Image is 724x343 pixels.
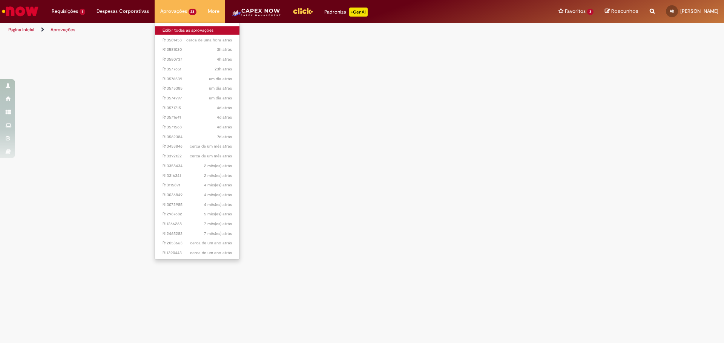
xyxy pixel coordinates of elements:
[204,231,232,236] span: 7 mês(es) atrás
[163,47,232,53] span: R13581020
[217,114,232,120] time: 26/09/2025 16:32:50
[163,124,232,130] span: R13571568
[155,123,240,131] a: Aberto R13571568 :
[209,85,232,91] time: 29/09/2025 09:37:48
[204,182,232,188] span: 4 mês(es) atrás
[204,163,232,169] span: 2 mês(es) atrás
[217,134,232,140] time: 24/09/2025 11:06:59
[204,173,232,178] time: 29/07/2025 18:22:57
[1,4,40,19] img: ServiceNow
[51,27,75,33] a: Aprovações
[324,8,368,17] div: Padroniza
[163,85,232,91] span: R13575385
[204,202,232,207] time: 27/05/2025 16:38:55
[189,9,197,15] span: 23
[163,143,232,149] span: R13453846
[163,114,232,120] span: R13571641
[163,56,232,63] span: R13580737
[155,94,240,102] a: Aberto R13574997 :
[190,240,232,246] span: cerca de um ano atrás
[80,9,85,15] span: 1
[605,8,638,15] a: Rascunhos
[204,231,232,236] time: 18/02/2025 15:32:13
[204,192,232,198] span: 4 mês(es) atrás
[155,210,240,218] a: Aberto R12987682 :
[231,8,281,23] img: CapexLogo5.png
[217,124,232,130] span: 4d atrás
[163,231,232,237] span: R12465282
[155,172,240,180] a: Aberto R13316341 :
[97,8,149,15] span: Despesas Corporativas
[155,65,240,73] a: Aberto R13577651 :
[565,8,586,15] span: Favoritos
[155,46,240,54] a: Aberto R13581020 :
[217,47,232,52] time: 30/09/2025 11:45:41
[163,192,232,198] span: R13036849
[163,95,232,101] span: R13574997
[155,162,240,170] a: Aberto R13358434 :
[155,36,240,44] a: Aberto R13581458 :
[190,250,232,256] time: 10/06/2024 10:10:49
[208,8,219,15] span: More
[8,27,34,33] a: Página inicial
[190,153,232,159] span: cerca de um mês atrás
[204,192,232,198] time: 28/05/2025 08:58:08
[155,152,240,160] a: Aberto R13392122 :
[163,153,232,159] span: R13392122
[217,124,232,130] time: 26/09/2025 16:23:46
[204,173,232,178] span: 2 mês(es) atrás
[190,153,232,159] time: 26/08/2025 11:59:05
[670,9,674,14] span: AB
[215,66,232,72] span: 23h atrás
[587,9,594,15] span: 3
[163,182,232,188] span: R13115891
[611,8,638,15] span: Rascunhos
[217,56,232,62] span: 4h atrás
[155,104,240,112] a: Aberto R13571715 :
[155,201,240,209] a: Aberto R13072985 :
[209,85,232,91] span: um dia atrás
[155,181,240,189] a: Aberto R13115891 :
[52,8,78,15] span: Requisições
[6,23,477,37] ul: Trilhas de página
[209,76,232,82] time: 29/09/2025 12:20:43
[204,163,232,169] time: 06/08/2025 10:30:44
[209,95,232,101] time: 29/09/2025 08:41:20
[163,37,232,43] span: R13581458
[215,66,232,72] time: 29/09/2025 15:20:02
[155,133,240,141] a: Aberto R13562384 :
[163,240,232,246] span: R12053663
[163,76,232,82] span: R13576539
[155,249,240,257] a: Aberto R11390443 :
[190,240,232,246] time: 27/09/2024 10:52:00
[204,221,232,227] time: 18/02/2025 15:32:19
[163,221,232,227] span: R11266268
[217,114,232,120] span: 4d atrás
[190,250,232,256] span: cerca de um ano atrás
[155,239,240,247] a: Aberto R12053663 :
[163,134,232,140] span: R13562384
[155,23,240,259] ul: Aprovações
[680,8,718,14] span: [PERSON_NAME]
[190,143,232,149] time: 27/08/2025 17:20:20
[155,75,240,83] a: Aberto R13576539 :
[217,105,232,111] span: 4d atrás
[204,202,232,207] span: 4 mês(es) atrás
[217,105,232,111] time: 26/09/2025 16:43:47
[155,113,240,122] a: Aberto R13571641 :
[204,211,232,217] span: 5 mês(es) atrás
[293,5,313,17] img: click_logo_yellow_360x200.png
[217,134,232,140] span: 7d atrás
[155,84,240,93] a: Aberto R13575385 :
[163,173,232,179] span: R13316341
[163,66,232,72] span: R13577651
[155,55,240,64] a: Aberto R13580737 :
[163,250,232,256] span: R11390443
[186,37,232,43] time: 30/09/2025 13:27:06
[204,211,232,217] time: 06/05/2025 11:30:37
[155,191,240,199] a: Aberto R13036849 :
[204,221,232,227] span: 7 mês(es) atrás
[186,37,232,43] span: cerca de uma hora atrás
[155,220,240,228] a: Aberto R11266268 :
[190,143,232,149] span: cerca de um mês atrás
